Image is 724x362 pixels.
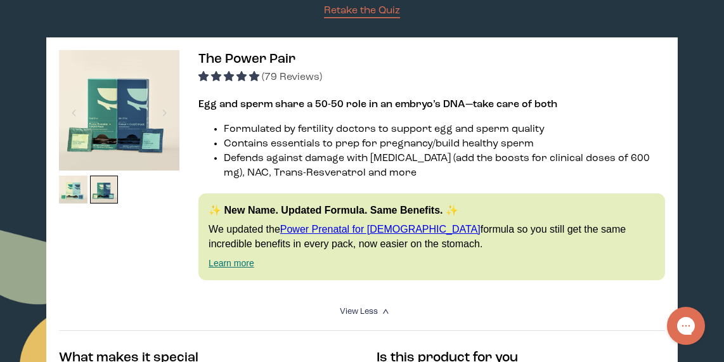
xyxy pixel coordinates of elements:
[224,137,665,152] li: Contains essentials to prep for pregnancy/build healthy sperm
[198,100,557,110] strong: Egg and sperm share a 50-50 role in an embryo’s DNA—take care of both
[324,6,400,16] span: Retake the Quiz
[198,53,295,66] span: The Power Pair
[340,307,378,316] span: View Less
[209,258,254,268] a: Learn more
[262,72,322,82] span: (79 Reviews)
[381,308,393,315] i: <
[209,205,458,216] strong: ✨ New Name. Updated Formula. Same Benefits. ✨
[59,176,87,204] img: thumbnail image
[324,4,400,18] a: Retake the Quiz
[280,224,481,235] a: Power Prenatal for [DEMOGRAPHIC_DATA]
[59,50,179,171] img: thumbnail image
[90,176,119,204] img: thumbnail image
[224,152,665,181] li: Defends against damage with [MEDICAL_DATA] (add the boosts for clinical doses of 600 mg), NAC, Tr...
[661,302,711,349] iframe: Gorgias live chat messenger
[340,306,384,318] summary: View Less <
[224,122,665,137] li: Formulated by fertility doctors to support egg and sperm quality
[209,223,655,251] p: We updated the formula so you still get the same incredible benefits in every pack, now easier on...
[198,72,262,82] span: 4.92 stars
